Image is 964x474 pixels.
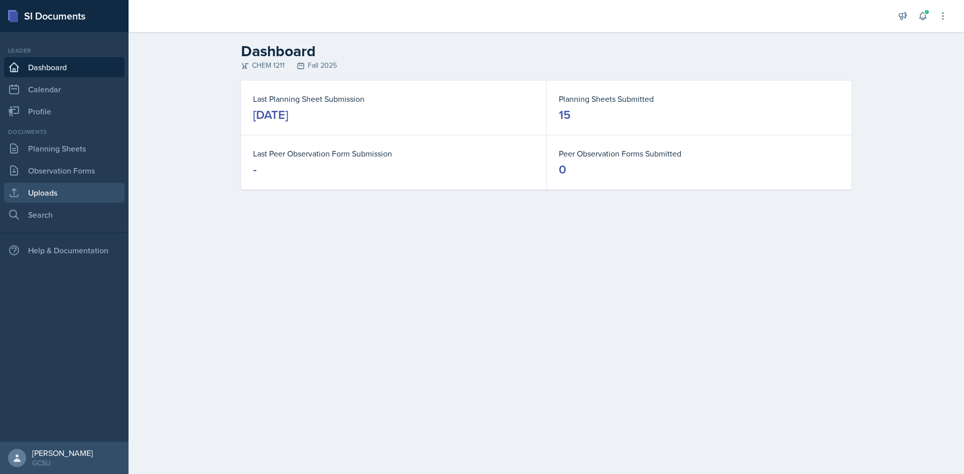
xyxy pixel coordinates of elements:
div: Help & Documentation [4,240,125,260]
div: 0 [559,162,566,178]
dt: Last Planning Sheet Submission [253,93,534,105]
a: Uploads [4,183,125,203]
h2: Dashboard [241,42,852,60]
dt: Last Peer Observation Form Submission [253,147,534,160]
div: - [253,162,257,178]
div: CHEM 1211 Fall 2025 [241,60,852,71]
div: [DATE] [253,107,288,123]
div: Documents [4,127,125,136]
dt: Planning Sheets Submitted [559,93,839,105]
a: Dashboard [4,57,125,77]
div: 15 [559,107,570,123]
a: Observation Forms [4,161,125,181]
a: Planning Sheets [4,138,125,159]
div: Leader [4,46,125,55]
a: Search [4,205,125,225]
a: Profile [4,101,125,121]
div: [PERSON_NAME] [32,448,93,458]
div: GCSU [32,458,93,468]
a: Calendar [4,79,125,99]
dt: Peer Observation Forms Submitted [559,147,839,160]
